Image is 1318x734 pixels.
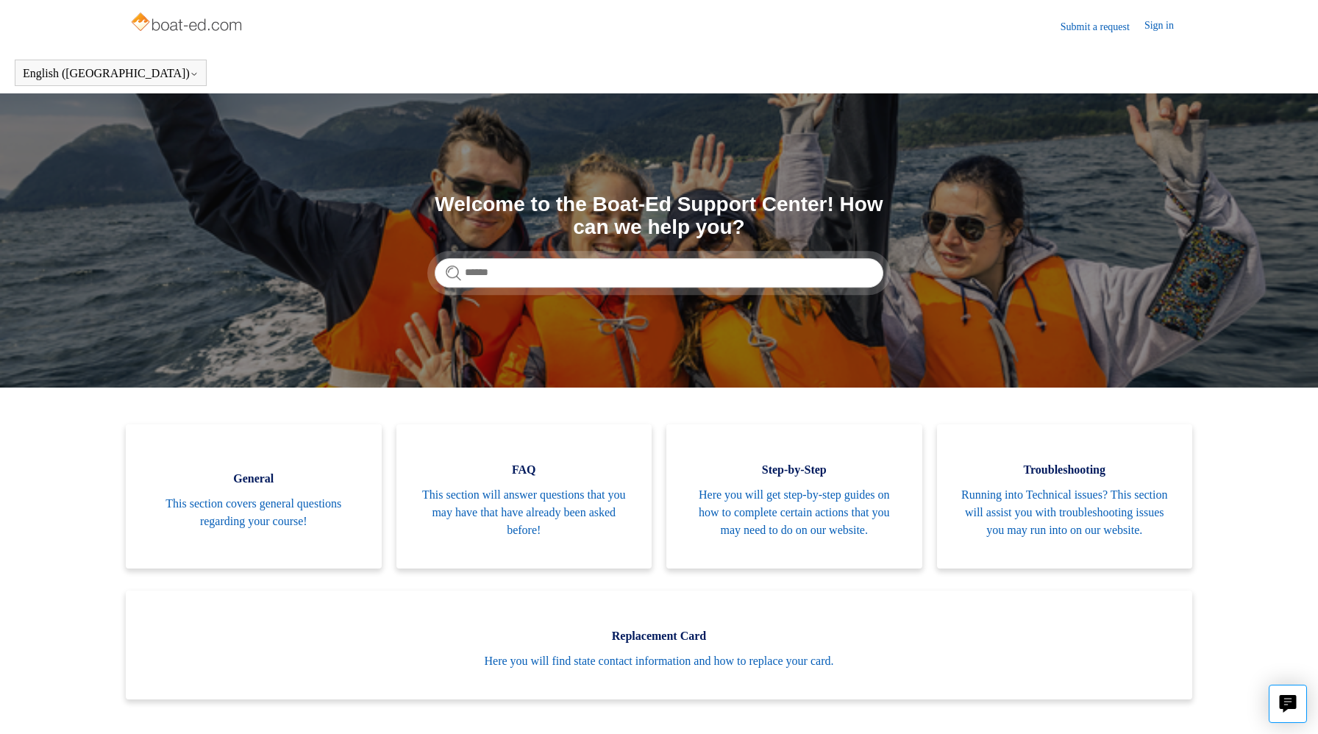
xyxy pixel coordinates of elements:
[396,424,652,569] a: FAQ This section will answer questions that you may have that have already been asked before!
[937,424,1193,569] a: Troubleshooting Running into Technical issues? This section will assist you with troubleshooting ...
[418,486,630,539] span: This section will answer questions that you may have that have already been asked before!
[959,486,1171,539] span: Running into Technical issues? This section will assist you with troubleshooting issues you may r...
[435,258,883,288] input: Search
[959,461,1171,479] span: Troubleshooting
[23,67,199,80] button: English ([GEOGRAPHIC_DATA])
[1061,19,1144,35] a: Submit a request
[148,627,1170,645] span: Replacement Card
[666,424,922,569] a: Step-by-Step Here you will get step-by-step guides on how to complete certain actions that you ma...
[148,495,360,530] span: This section covers general questions regarding your course!
[129,9,246,38] img: Boat-Ed Help Center home page
[1269,685,1307,723] button: Live chat
[126,424,382,569] a: General This section covers general questions regarding your course!
[126,591,1192,699] a: Replacement Card Here you will find state contact information and how to replace your card.
[148,652,1170,670] span: Here you will find state contact information and how to replace your card.
[1144,18,1189,35] a: Sign in
[688,486,900,539] span: Here you will get step-by-step guides on how to complete certain actions that you may need to do ...
[418,461,630,479] span: FAQ
[148,470,360,488] span: General
[688,461,900,479] span: Step-by-Step
[435,193,883,239] h1: Welcome to the Boat-Ed Support Center! How can we help you?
